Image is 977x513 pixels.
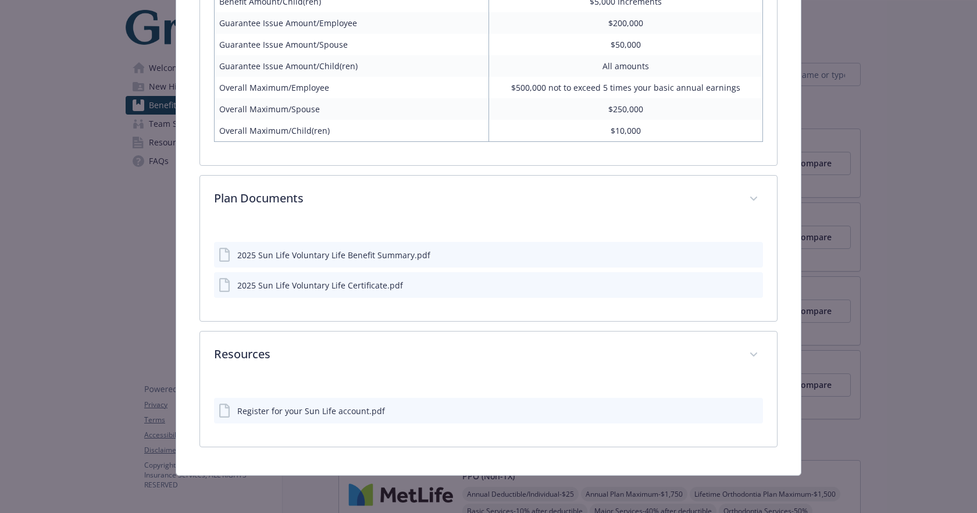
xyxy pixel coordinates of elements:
td: $500,000 not to exceed 5 times your basic annual earnings [489,77,762,98]
td: Overall Maximum/Spouse [215,98,489,120]
button: download file [729,405,739,417]
div: Plan Documents [200,223,776,321]
p: Resources [214,345,734,363]
div: 2025 Sun Life Voluntary Life Benefit Summary.pdf [237,249,430,261]
td: Guarantee Issue Amount/Employee [215,12,489,34]
button: preview file [748,249,758,261]
button: download file [729,249,739,261]
td: Overall Maximum/Child(ren) [215,120,489,142]
button: preview file [748,279,758,291]
button: preview file [748,405,758,417]
td: All amounts [489,55,762,77]
td: Guarantee Issue Amount/Spouse [215,34,489,55]
div: Register for your Sun Life account.pdf [237,405,385,417]
button: download file [729,279,739,291]
td: Overall Maximum/Employee [215,77,489,98]
div: Plan Documents [200,176,776,223]
td: Guarantee Issue Amount/Child(ren) [215,55,489,77]
td: $50,000 [489,34,762,55]
td: $200,000 [489,12,762,34]
td: $10,000 [489,120,762,142]
div: Resources [200,332,776,379]
p: Plan Documents [214,190,734,207]
div: 2025 Sun Life Voluntary Life Certificate.pdf [237,279,403,291]
td: $250,000 [489,98,762,120]
div: Resources [200,379,776,447]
